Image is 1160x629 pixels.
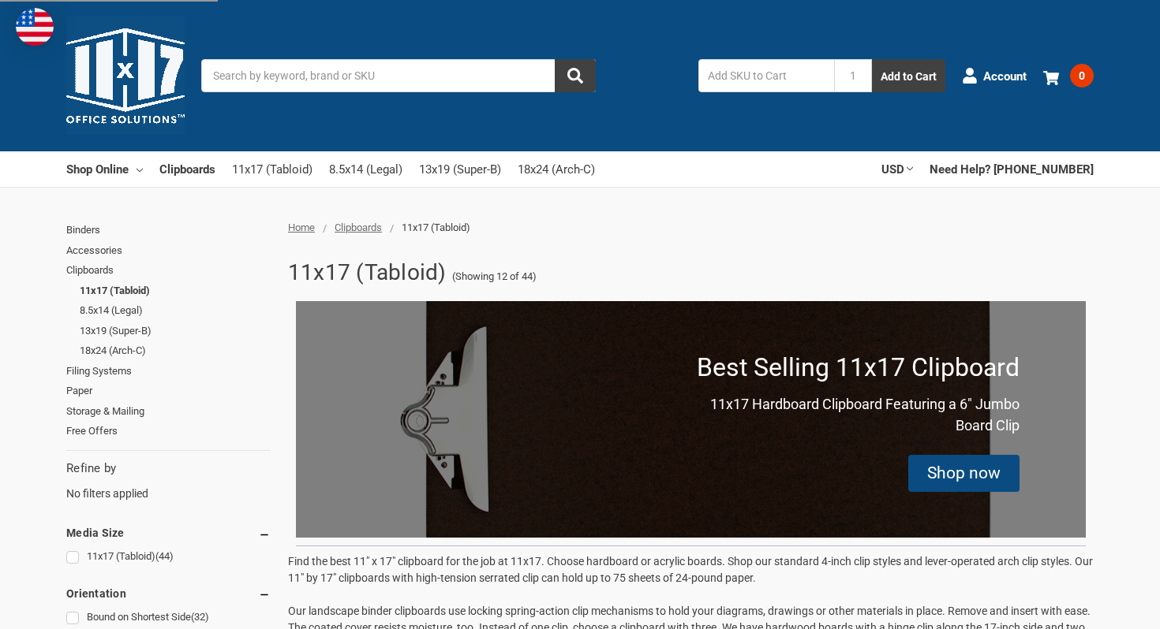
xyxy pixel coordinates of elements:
[1043,55,1094,96] a: 0
[288,555,1093,584] span: Find the best 11" x 17" clipboard for the job at 11x17. Choose hardboard or acrylic boards. Shop ...
[66,421,271,441] a: Free Offers
[201,59,596,92] input: Search by keyword, brand or SKU
[927,461,1001,486] div: Shop now
[66,460,271,478] h5: Refine by
[983,67,1027,85] span: Account
[66,607,271,628] a: Bound on Shortest Side
[288,221,315,233] a: Home
[66,17,185,135] img: 11x17.com
[191,611,209,623] span: (32)
[159,151,215,186] a: Clipboards
[881,151,913,186] a: USD
[518,152,595,187] a: 18x24 (Arch-C)
[697,348,1020,386] p: Best Selling 11x17 Clipboard
[66,401,271,422] a: Storage & Mailing
[962,55,1027,96] a: Account
[232,152,312,187] a: 11x17 (Tabloid)
[155,550,174,562] span: (44)
[66,220,271,240] a: Binders
[908,455,1020,493] div: Shop now
[1070,64,1094,87] span: 0
[80,321,271,341] a: 13x19 (Super-B)
[402,221,470,233] span: 11x17 (Tabloid)
[335,221,382,233] a: Clipboards
[66,460,271,502] div: No filters applied
[80,281,271,301] a: 11x17 (Tabloid)
[691,393,1020,436] p: 11x17 Hardboard Clipboard Featuring a 6" Jumbo Board Clip
[930,151,1094,186] a: Need Help? [PHONE_NUMBER]
[66,584,271,603] h5: Orientation
[66,523,271,542] h5: Media Size
[66,361,271,381] a: Filing Systems
[16,8,54,46] img: duty and tax information for United States
[66,546,271,568] a: 11x17 (Tabloid)
[80,341,271,361] a: 18x24 (Arch-C)
[66,260,271,281] a: Clipboards
[329,152,402,187] a: 8.5x14 (Legal)
[872,59,945,92] button: Add to Cart
[66,381,271,401] a: Paper
[419,152,501,187] a: 13x19 (Super-B)
[66,240,271,261] a: Accessories
[288,252,447,293] h1: 11x17 (Tabloid)
[698,59,834,92] input: Add SKU to Cart
[66,151,143,186] a: Shop Online
[80,300,271,321] a: 8.5x14 (Legal)
[452,269,537,285] span: (Showing 12 of 44)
